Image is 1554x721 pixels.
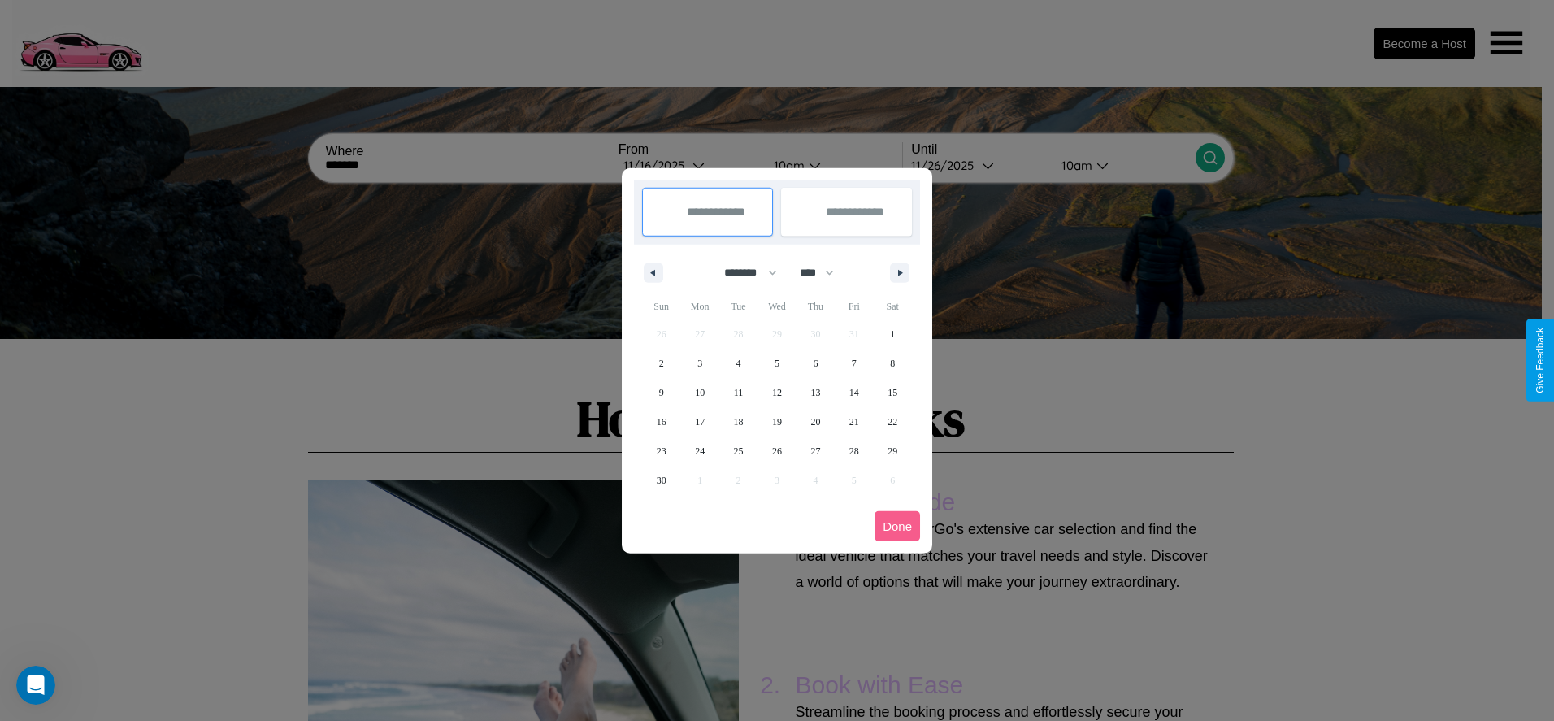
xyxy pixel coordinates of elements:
[734,437,744,466] span: 25
[642,466,680,495] button: 30
[657,437,666,466] span: 23
[874,349,912,378] button: 8
[642,349,680,378] button: 2
[874,407,912,437] button: 22
[680,378,718,407] button: 10
[719,349,757,378] button: 4
[835,349,873,378] button: 7
[835,437,873,466] button: 28
[734,378,744,407] span: 11
[888,407,897,437] span: 22
[890,319,895,349] span: 1
[657,466,666,495] span: 30
[680,349,718,378] button: 3
[695,378,705,407] span: 10
[797,293,835,319] span: Thu
[874,437,912,466] button: 29
[659,349,664,378] span: 2
[888,378,897,407] span: 15
[849,437,859,466] span: 28
[642,378,680,407] button: 9
[736,349,741,378] span: 4
[835,378,873,407] button: 14
[888,437,897,466] span: 29
[697,349,702,378] span: 3
[757,407,796,437] button: 19
[719,293,757,319] span: Tue
[757,378,796,407] button: 12
[680,407,718,437] button: 17
[797,378,835,407] button: 13
[734,407,744,437] span: 18
[797,407,835,437] button: 20
[757,437,796,466] button: 26
[772,378,782,407] span: 12
[810,407,820,437] span: 20
[852,349,857,378] span: 7
[810,378,820,407] span: 13
[642,437,680,466] button: 23
[680,293,718,319] span: Mon
[835,407,873,437] button: 21
[719,437,757,466] button: 25
[16,666,55,705] iframe: Intercom live chat
[810,437,820,466] span: 27
[813,349,818,378] span: 6
[875,511,920,541] button: Done
[719,407,757,437] button: 18
[890,349,895,378] span: 8
[835,293,873,319] span: Fri
[874,293,912,319] span: Sat
[1534,328,1546,393] div: Give Feedback
[642,293,680,319] span: Sun
[797,349,835,378] button: 6
[642,407,680,437] button: 16
[772,407,782,437] span: 19
[757,293,796,319] span: Wed
[695,407,705,437] span: 17
[849,378,859,407] span: 14
[659,378,664,407] span: 9
[874,319,912,349] button: 1
[680,437,718,466] button: 24
[719,378,757,407] button: 11
[695,437,705,466] span: 24
[797,437,835,466] button: 27
[757,349,796,378] button: 5
[874,378,912,407] button: 15
[657,407,666,437] span: 16
[849,407,859,437] span: 21
[772,437,782,466] span: 26
[775,349,779,378] span: 5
